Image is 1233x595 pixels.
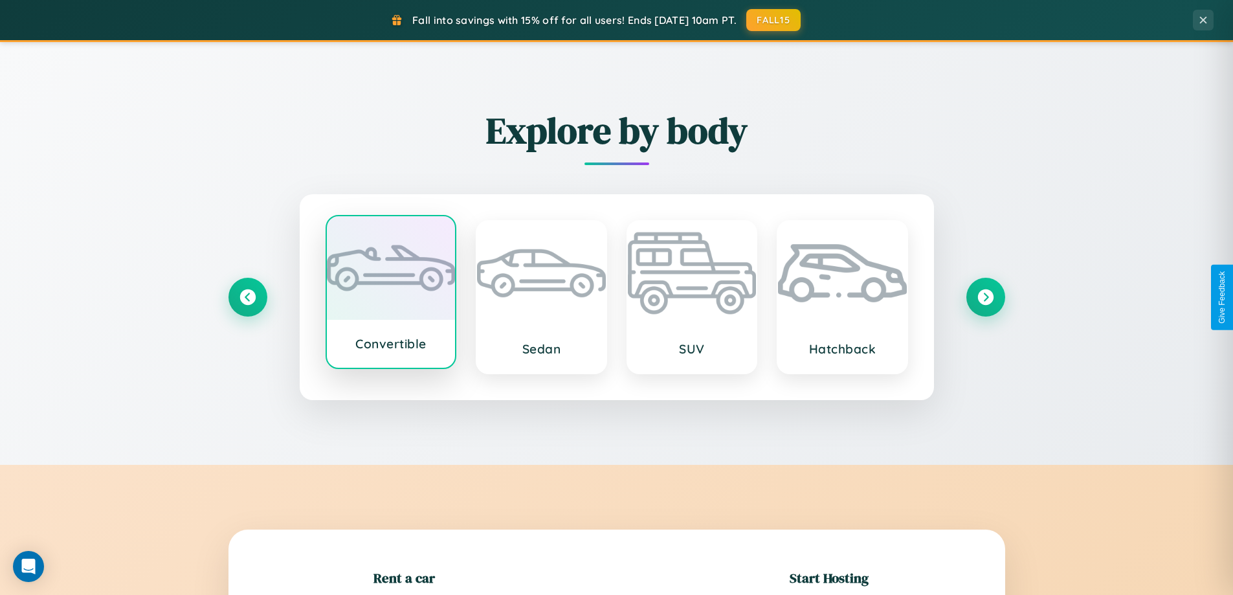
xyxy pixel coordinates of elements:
[641,341,744,357] h3: SUV
[412,14,737,27] span: Fall into savings with 15% off for all users! Ends [DATE] 10am PT.
[373,568,435,587] h2: Rent a car
[791,341,894,357] h3: Hatchback
[13,551,44,582] div: Open Intercom Messenger
[340,336,443,352] h3: Convertible
[746,9,801,31] button: FALL15
[228,106,1005,155] h2: Explore by body
[790,568,869,587] h2: Start Hosting
[1217,271,1227,324] div: Give Feedback
[490,341,593,357] h3: Sedan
